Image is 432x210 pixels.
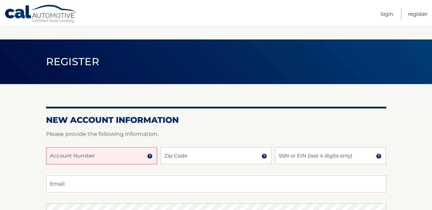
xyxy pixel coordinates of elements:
img: tooltip.svg [376,153,381,159]
span: Register [46,55,100,68]
img: tooltip.svg [147,153,153,159]
a: Cal Automotive [4,4,77,24]
input: SSN or EIN (last 4 digits only) [275,147,386,164]
input: Account Number [46,147,157,164]
a: Register [408,8,428,20]
h2: New Account Information [46,115,386,125]
input: Email [46,175,386,192]
p: Please provide the following information. [46,129,386,139]
img: tooltip.svg [262,153,267,159]
input: Zip Code [160,147,272,164]
a: Login [380,8,393,20]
